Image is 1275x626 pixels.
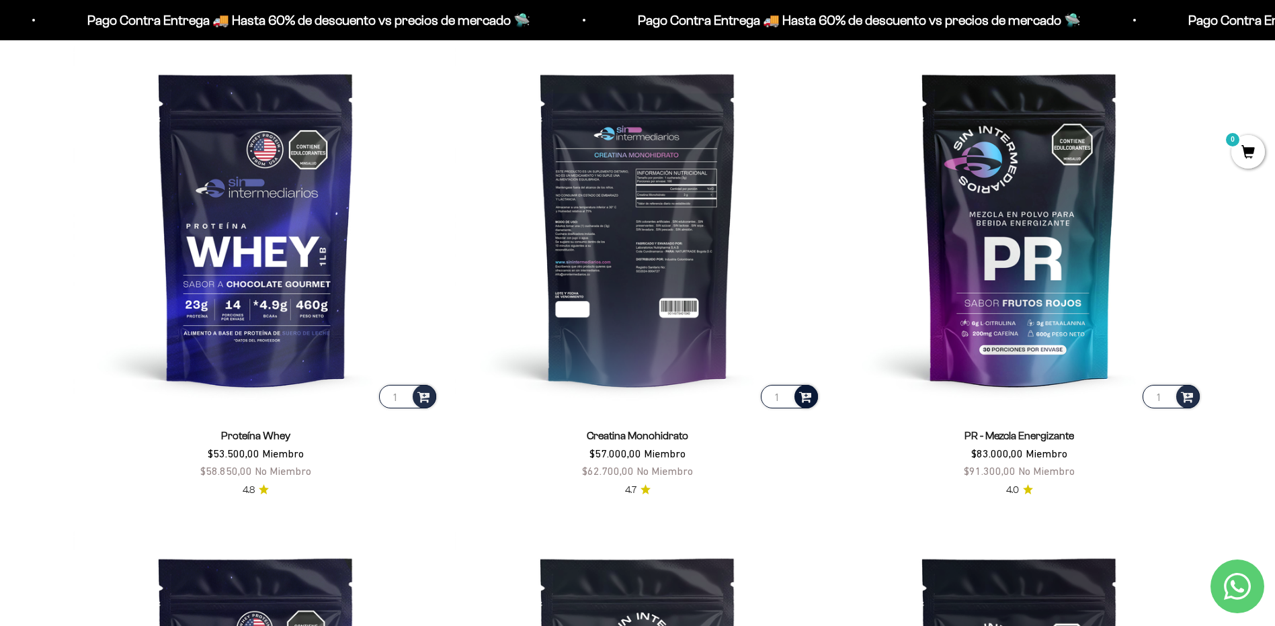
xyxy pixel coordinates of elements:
[1225,132,1241,148] mark: 0
[582,465,634,477] span: $62.700,00
[200,465,252,477] span: $58.850,00
[243,483,255,498] span: 4.8
[964,430,1074,441] a: PR - Mezcla Energizante
[1026,447,1067,459] span: Miembro
[1018,465,1075,477] span: No Miembro
[625,483,651,498] a: 4.74.7 de 5.0 estrellas
[589,447,641,459] span: $57.000,00
[243,483,269,498] a: 4.84.8 de 5.0 estrellas
[455,46,821,411] img: Creatina Monohidrato
[1231,146,1265,161] a: 0
[625,483,636,498] span: 4.7
[262,447,304,459] span: Miembro
[255,465,311,477] span: No Miembro
[86,9,529,31] p: Pago Contra Entrega 🚚 Hasta 60% de descuento vs precios de mercado 🛸
[964,465,1016,477] span: $91.300,00
[971,447,1023,459] span: $83.000,00
[1006,483,1033,498] a: 4.04.0 de 5.0 estrellas
[587,430,688,441] a: Creatina Monohidrato
[636,9,1079,31] p: Pago Contra Entrega 🚚 Hasta 60% de descuento vs precios de mercado 🛸
[208,447,259,459] span: $53.500,00
[636,465,693,477] span: No Miembro
[644,447,686,459] span: Miembro
[1006,483,1019,498] span: 4.0
[221,430,290,441] a: Proteína Whey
